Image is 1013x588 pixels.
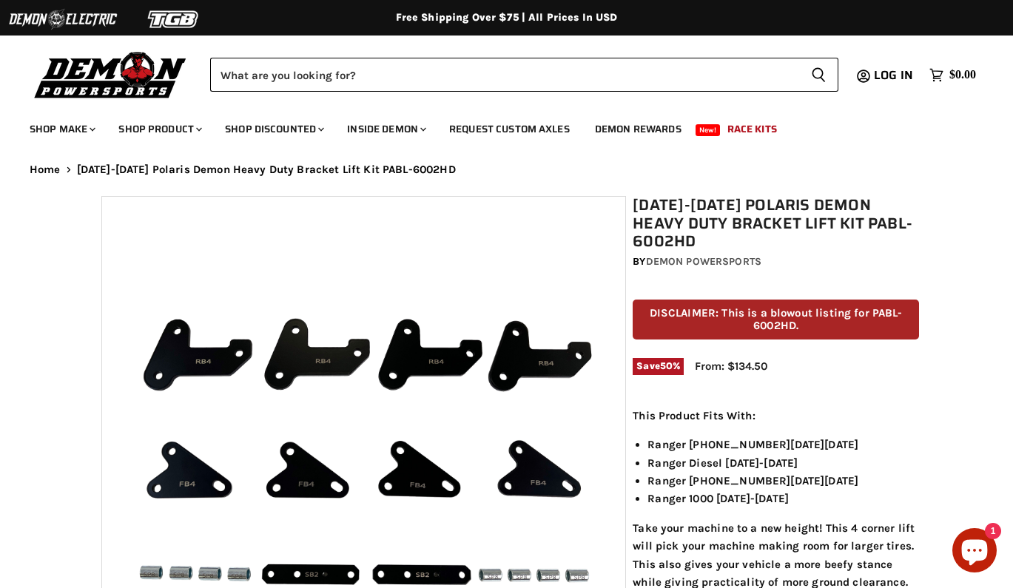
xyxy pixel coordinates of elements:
[948,528,1001,576] inbox-online-store-chat: Shopify online store chat
[696,124,721,136] span: New!
[584,114,693,144] a: Demon Rewards
[7,5,118,33] img: Demon Electric Logo 2
[647,490,919,507] li: Ranger 1000 [DATE]-[DATE]
[18,114,104,144] a: Shop Make
[922,64,983,86] a: $0.00
[647,454,919,472] li: Ranger Diesel [DATE]-[DATE]
[647,472,919,490] li: Ranger [PHONE_NUMBER][DATE][DATE]
[18,108,972,144] ul: Main menu
[799,58,838,92] button: Search
[77,163,456,176] span: [DATE]-[DATE] Polaris Demon Heavy Duty Bracket Lift Kit PABL-6002HD
[633,358,684,374] span: Save %
[107,114,211,144] a: Shop Product
[336,114,435,144] a: Inside Demon
[633,254,919,270] div: by
[949,68,976,82] span: $0.00
[30,48,192,101] img: Demon Powersports
[633,196,919,251] h1: [DATE]-[DATE] Polaris Demon Heavy Duty Bracket Lift Kit PABL-6002HD
[660,360,673,371] span: 50
[438,114,581,144] a: Request Custom Axles
[646,255,761,268] a: Demon Powersports
[118,5,229,33] img: TGB Logo 2
[210,58,799,92] input: Search
[647,436,919,453] li: Ranger [PHONE_NUMBER][DATE][DATE]
[214,114,333,144] a: Shop Discounted
[874,66,913,84] span: Log in
[633,407,919,425] p: This Product Fits With:
[633,300,919,340] p: DISCLAIMER: This is a blowout listing for PABL-6002HD.
[716,114,788,144] a: Race Kits
[695,359,767,373] span: From: $134.50
[867,69,922,82] a: Log in
[210,58,838,92] form: Product
[30,163,61,176] a: Home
